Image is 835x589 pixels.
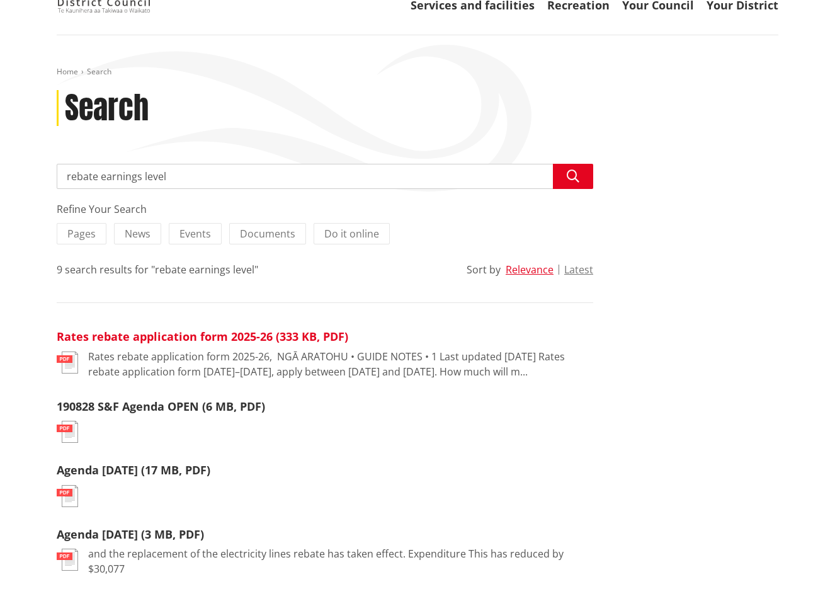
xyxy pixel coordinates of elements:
a: 190828 S&F Agenda OPEN (6 MB, PDF) [57,399,265,414]
a: Agenda [DATE] (3 MB, PDF) [57,527,204,542]
img: document-pdf.svg [57,421,78,443]
a: Agenda [DATE] (17 MB, PDF) [57,462,210,477]
button: Relevance [506,264,554,275]
img: document-pdf.svg [57,485,78,507]
span: Events [179,227,211,241]
iframe: Messenger Launcher [777,536,822,581]
span: News [125,227,151,241]
p: and the replacement of the electricity lines rebate has taken effect. Expenditure This has reduce... [88,546,593,576]
span: Documents [240,227,295,241]
h1: Search [65,90,149,127]
a: Rates rebate application form 2025-26 (333 KB, PDF) [57,329,348,344]
span: Search [87,66,111,77]
nav: breadcrumb [57,67,778,77]
button: Latest [564,264,593,275]
input: Search input [57,164,593,189]
p: Rates rebate application form 2025-26, ﻿ NGĀ ARATOHU • GUIDE NOTES • 1 Last updated [DATE] Rates ... [88,349,593,379]
div: Refine Your Search [57,202,593,217]
div: 9 search results for "rebate earnings level" [57,262,258,277]
div: Sort by [467,262,501,277]
span: Do it online [324,227,379,241]
img: document-pdf.svg [57,549,78,571]
span: Pages [67,227,96,241]
a: Home [57,66,78,77]
img: document-pdf.svg [57,352,78,374]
